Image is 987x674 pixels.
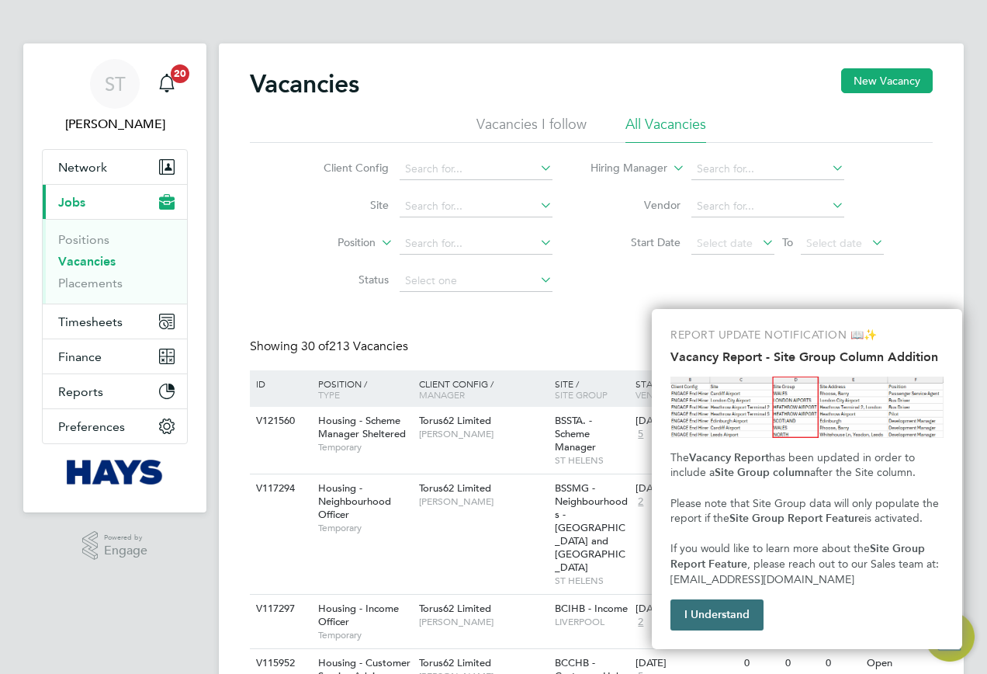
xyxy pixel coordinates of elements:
div: [DATE] [635,603,736,616]
div: V121560 [252,407,306,436]
span: BCIHB - Income [555,602,628,615]
span: [PERSON_NAME] [419,616,547,628]
div: Start / [632,370,740,409]
div: V117294 [252,474,306,503]
span: Preferences [58,419,125,434]
span: [PERSON_NAME] [419,495,547,508]
div: Client Config / [415,370,551,408]
span: ST HELENS [555,575,629,587]
li: All Vacancies [625,115,706,143]
span: To [777,232,798,252]
button: I Understand [670,599,764,631]
span: Network [58,160,107,175]
span: Timesheets [58,314,123,329]
span: Housing - Scheme Manager Sheltered [318,414,406,440]
label: Position [286,235,376,251]
a: Vacancies [58,254,116,269]
span: ST HELENS [555,454,629,467]
span: Vendors [635,388,679,401]
span: has been updated in order to include a [670,451,918,480]
input: Search for... [400,233,552,255]
li: Vacancies I follow [476,115,587,143]
strong: Site Group Report Feature [670,542,928,571]
label: Vendor [591,198,681,212]
div: ID [252,370,306,397]
div: V117297 [252,595,306,624]
span: If you would like to learn more about the [670,542,870,555]
input: Search for... [400,196,552,217]
strong: Site Group column [715,466,810,479]
img: hays-logo-retina.png [67,460,164,485]
strong: Site Group Report Feature [729,512,864,525]
span: Samreet Thandi [42,115,188,134]
span: 213 Vacancies [301,339,408,354]
input: Select one [400,270,552,292]
span: 30 of [301,339,329,354]
img: Site Group Column in Vacancy Report [670,377,944,438]
span: Select date [697,236,753,250]
span: Temporary [318,441,411,453]
span: BSSTA. - Scheme Manager [555,414,596,453]
input: Search for... [691,158,844,180]
label: Start Date [591,235,681,249]
label: Client Config [300,161,389,175]
span: Finance [58,349,102,364]
div: Position / [306,370,415,408]
span: Housing - Neighbourhood Officer [318,481,391,521]
h2: Vacancy Report - Site Group Column Addition [670,349,944,364]
a: Placements [58,276,123,290]
span: ST [105,74,126,94]
span: Temporary [318,522,411,534]
span: after the Site column. [810,466,916,479]
span: Powered by [104,531,147,544]
span: Reports [58,384,103,399]
span: Manager [419,388,465,401]
span: The [670,451,689,464]
span: Engage [104,544,147,558]
a: Go to account details [42,59,188,134]
h2: Vacancies [250,68,359,99]
input: Search for... [400,158,552,180]
span: 5 [635,428,646,441]
div: [DATE] [635,415,736,428]
div: Showing [250,339,411,355]
span: Temporary [318,629,411,641]
div: [DATE] [635,482,736,495]
span: , please reach out to our Sales team at: [EMAIL_ADDRESS][DOMAIN_NAME] [670,558,942,586]
span: Torus62 Limited [419,602,491,615]
span: Housing - Income Officer [318,602,399,628]
div: Site / [551,370,632,408]
span: LIVERPOOL [555,616,629,628]
span: 20 [171,64,189,83]
div: Vacancy Report - Site Group Column Addition [652,309,962,649]
span: is activated. [864,512,923,525]
input: Search for... [691,196,844,217]
span: Torus62 Limited [419,656,491,669]
span: 2 [635,616,646,629]
span: BSSMG - Neighbourhoods - [GEOGRAPHIC_DATA] and [GEOGRAPHIC_DATA] [555,481,628,573]
span: Select date [806,236,862,250]
strong: Vacancy Report [689,451,769,464]
div: [DATE] [635,657,736,670]
a: Go to home page [42,460,188,485]
label: Status [300,273,389,287]
p: REPORT UPDATE NOTIFICATION 📖✨ [670,328,944,343]
span: Torus62 Limited [419,414,491,427]
label: Site [300,198,389,212]
a: Positions [58,232,109,247]
span: Type [318,388,340,401]
span: Torus62 Limited [419,481,491,495]
span: Please note that Site Group data will only populate the report if the [670,497,942,526]
span: 2 [635,495,646,509]
nav: Main navigation [23,43,206,512]
span: [PERSON_NAME] [419,428,547,440]
span: Jobs [58,195,85,210]
button: New Vacancy [841,68,933,93]
span: Site Group [555,388,608,401]
label: Hiring Manager [578,161,667,176]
